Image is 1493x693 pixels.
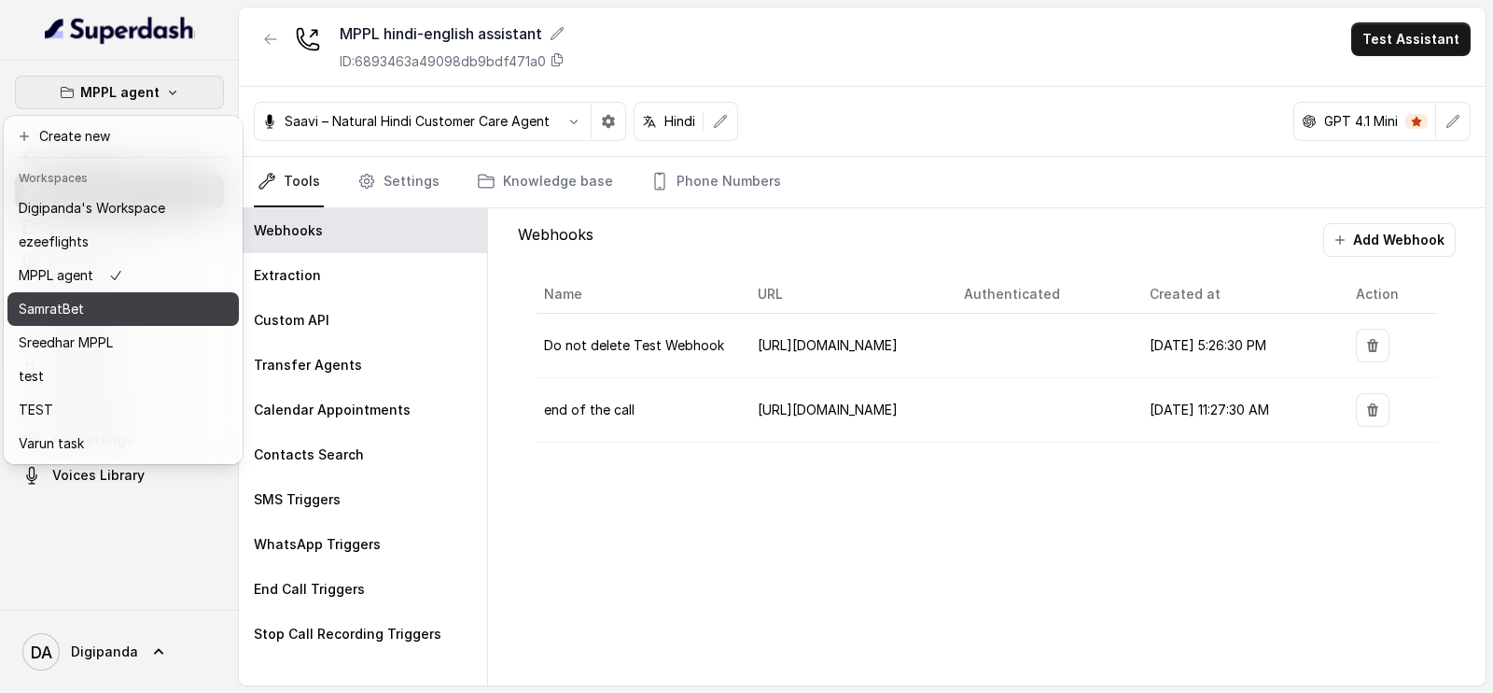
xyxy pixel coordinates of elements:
button: Create new [7,120,239,153]
p: Digipanda's Workspace [19,197,165,219]
p: MPPL agent [80,81,160,104]
p: Varun task [19,432,84,455]
p: test [19,365,44,388]
p: MPPL agent [19,264,93,287]
header: Workspaces [7,162,239,191]
div: MPPL agent [4,116,243,464]
p: SamratBet [19,298,84,320]
button: MPPL agent [15,76,224,109]
p: TEST [19,399,53,421]
p: ezeeflights [19,231,89,253]
p: Sreedhar MPPL [19,332,113,354]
